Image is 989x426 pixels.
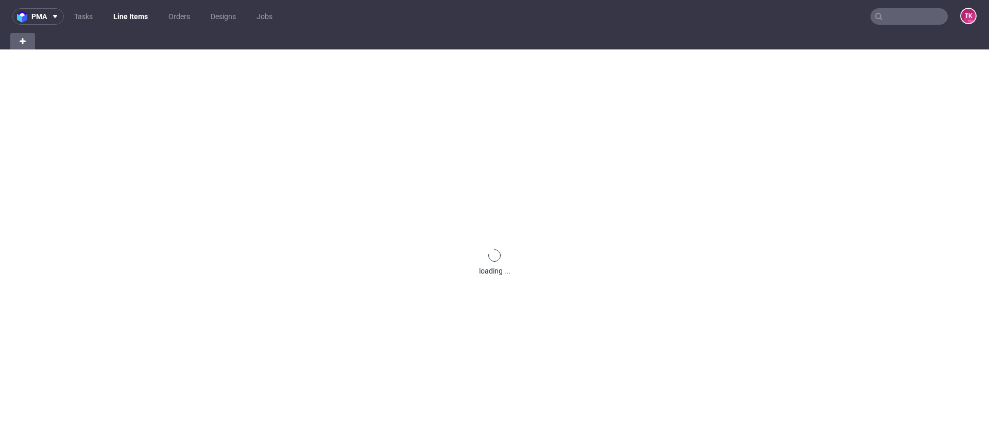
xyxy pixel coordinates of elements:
figcaption: TK [961,9,976,23]
a: Designs [204,8,242,25]
a: Jobs [250,8,279,25]
img: logo [17,11,31,23]
a: Line Items [107,8,154,25]
a: Tasks [68,8,99,25]
div: loading ... [479,266,510,276]
a: Orders [162,8,196,25]
span: pma [31,13,47,20]
button: pma [12,8,64,25]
